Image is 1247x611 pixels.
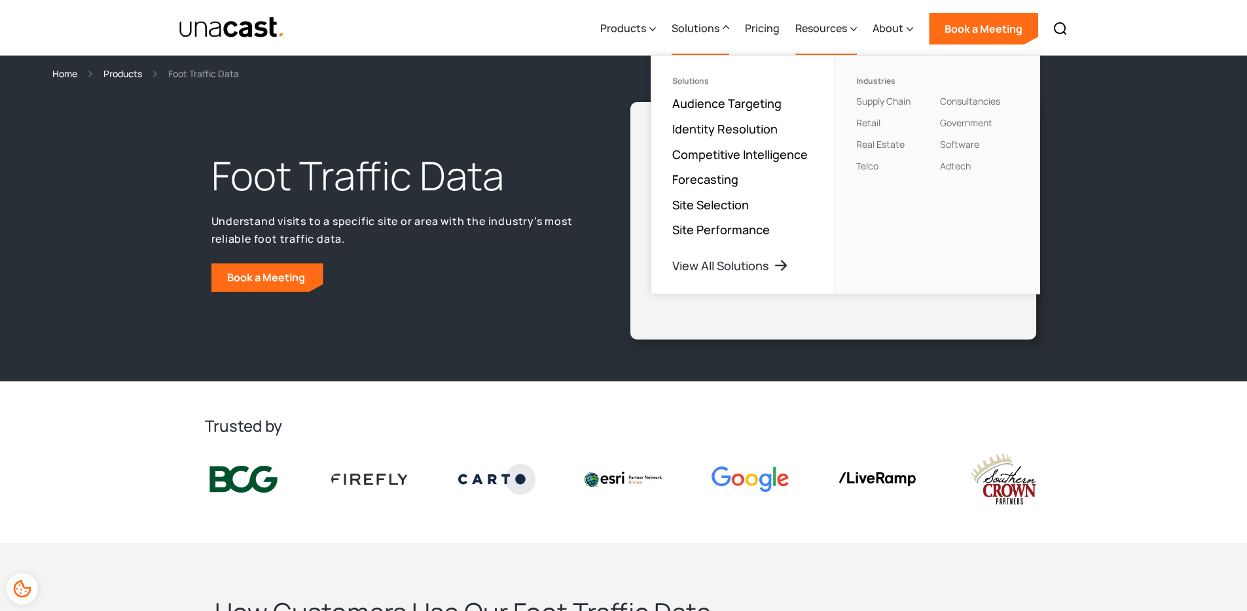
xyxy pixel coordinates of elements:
[745,2,780,56] a: Pricing
[672,121,778,137] a: Identity Resolution
[856,160,878,172] a: Telco
[672,20,719,36] div: Solutions
[965,452,1042,506] img: southern crown logo
[168,66,239,81] div: Foot Traffic Data
[795,20,847,36] div: Resources
[672,2,729,56] div: Solutions
[651,55,1040,294] nav: Solutions
[856,116,880,129] a: Retail
[929,13,1038,44] a: Book a Meeting
[940,138,979,150] a: Software
[205,463,282,496] img: BCG logo
[672,258,789,273] a: View All Solutions
[672,147,808,162] a: Competitive Intelligence
[103,66,142,81] a: Products
[600,2,656,56] div: Products
[672,77,814,86] div: Solutions
[179,16,285,39] a: home
[211,150,582,202] h1: Foot Traffic Data
[940,160,971,172] a: Adtech
[672,222,770,237] a: Site Performance
[795,2,857,56] div: Resources
[672,197,749,213] a: Site Selection
[856,138,905,150] a: Real Estate
[211,213,582,247] p: Understand visits to a specific site or area with the industry’s most reliable foot traffic data.
[940,116,992,129] a: Government
[839,472,916,486] img: liveramp logo
[52,66,77,81] a: Home
[600,20,646,36] div: Products
[585,472,662,486] img: Esri logo
[856,77,935,86] div: Industries
[641,113,1026,329] iframe: Unacast - European Vaccines v2
[940,95,1000,107] a: Consultancies
[211,263,323,292] a: Book a Meeting
[873,20,903,36] div: About
[7,573,38,604] div: Cookie Preferences
[1053,21,1068,37] img: Search icon
[179,16,285,39] img: Unacast text logo
[672,171,738,187] a: Forecasting
[205,415,1043,436] h2: Trusted by
[873,2,913,56] div: About
[856,95,911,107] a: Supply Chain
[712,466,789,492] img: Google logo
[458,464,535,494] img: Carto logo
[331,474,408,484] img: Firefly Advertising logo
[672,96,782,111] a: Audience Targeting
